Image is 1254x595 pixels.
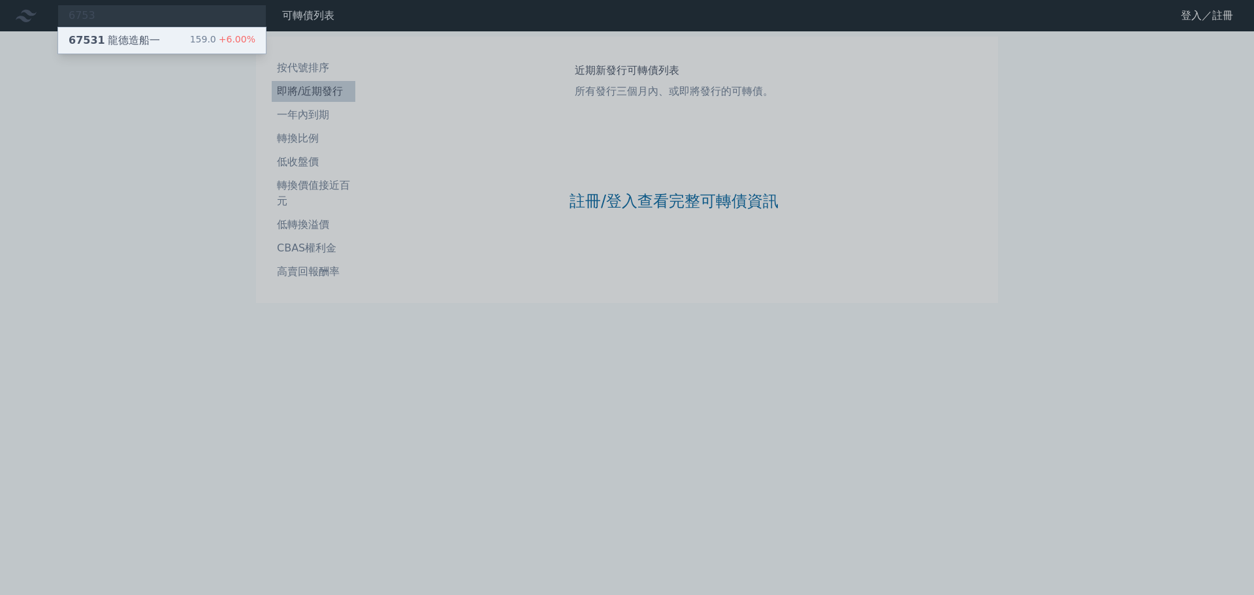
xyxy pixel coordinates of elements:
[216,34,255,44] span: +6.00%
[190,33,255,48] div: 159.0
[58,27,266,54] a: 67531龍德造船一 159.0+6.00%
[69,34,105,46] span: 67531
[69,33,160,48] div: 龍德造船一
[1189,532,1254,595] div: 聊天小工具
[1189,532,1254,595] iframe: Chat Widget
